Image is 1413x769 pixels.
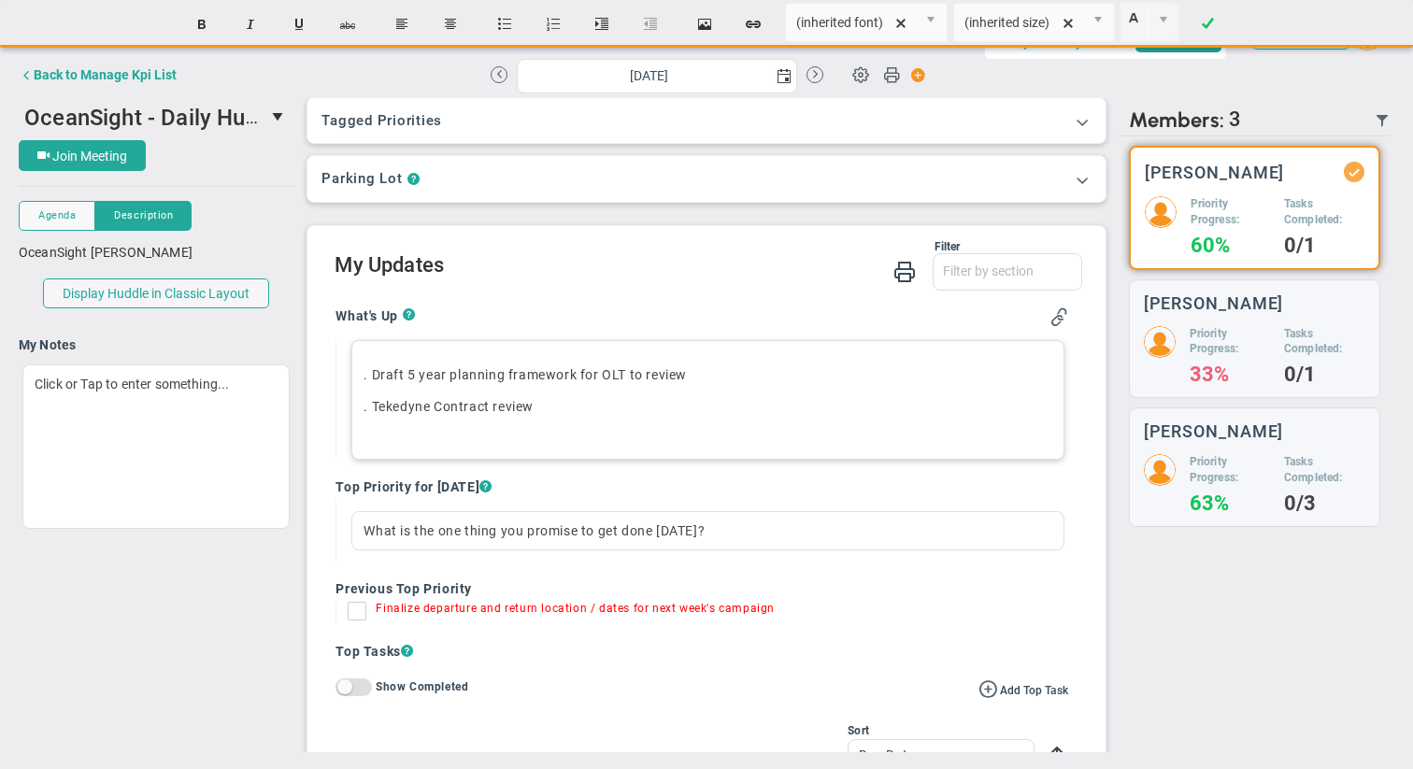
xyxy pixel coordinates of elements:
[843,56,878,92] span: Huddle Settings
[379,7,424,42] button: Align text left
[786,4,915,41] input: Font Name
[43,278,269,308] button: Display Huddle in Classic Layout
[34,67,177,82] div: Back to Manage Kpi List
[351,511,1063,550] div: What is the one thing you promise to get done [DATE]?
[1144,326,1176,358] img: 204747.Person.photo
[1145,164,1285,181] h3: [PERSON_NAME]
[1375,113,1390,128] span: Filter Updated Members
[24,102,290,131] span: OceanSight - Daily Huddle
[1284,196,1364,228] h5: Tasks Completed:
[335,642,1067,661] h4: Top Tasks
[1144,294,1284,312] h3: [PERSON_NAME]
[335,307,402,324] h4: What's Up
[893,259,916,282] span: Print My Huddle Updates
[682,7,727,42] button: Insert image
[19,201,95,231] button: Agenda
[482,7,527,42] button: Insert unordered list
[335,253,1081,280] h2: My Updates
[95,201,192,231] button: Description
[428,7,473,42] button: Center text
[1082,4,1114,41] span: select
[1284,237,1364,254] h4: 0/1
[376,602,775,623] div: Finalize departure and return location / dates for next week's campaign
[228,7,273,42] button: Italic
[364,399,534,414] span: . Tekedyne Contract review
[1185,7,1230,42] a: Done!
[954,4,1083,41] input: Font Size
[376,679,468,692] label: Show Completed
[848,724,1035,737] div: Sort
[1191,196,1270,228] h5: Priority Progress:
[579,7,624,42] button: Indent
[1144,454,1176,486] img: 206891.Person.photo
[978,678,1068,699] button: Add Top Task
[1144,422,1284,440] h3: [PERSON_NAME]
[883,65,900,92] span: Print Huddle
[934,254,1081,288] input: Filter by section
[1129,107,1224,133] span: Members:
[19,140,146,171] button: Join Meeting
[1120,3,1179,42] span: Current selected color is rgba(255, 255, 255, 0)
[22,364,290,529] div: Click or Tap to enter something...
[114,207,173,223] span: Description
[321,170,402,188] h3: Parking Lot
[179,7,224,42] button: Bold
[19,56,177,93] button: Back to Manage Kpi List
[731,7,776,42] button: Insert hyperlink
[52,149,127,164] span: Join Meeting
[1000,684,1068,697] span: Add Top Task
[265,101,294,133] span: select
[1348,165,1361,178] div: Updated Status
[1190,454,1270,486] h5: Priority Progress:
[902,63,926,88] span: Action Button
[1284,326,1365,358] h5: Tasks Completed:
[325,7,370,42] button: Strikethrough
[1190,495,1270,512] h4: 63%
[277,7,321,42] button: Underline
[1284,366,1365,383] h4: 0/1
[1191,237,1270,254] h4: 60%
[1147,4,1178,41] span: select
[915,4,947,41] span: select
[19,336,293,353] h4: My Notes
[1145,196,1177,228] img: 204746.Person.photo
[1190,326,1270,358] h5: Priority Progress:
[1284,454,1365,486] h5: Tasks Completed:
[1190,366,1270,383] h4: 33%
[1229,107,1241,133] span: 3
[364,367,687,382] span: . Draft 5 year planning framework for OLT to review
[38,207,76,223] span: Agenda
[335,478,1067,495] h4: Top Priority for [DATE]
[335,240,960,253] div: Filter
[335,580,1067,597] h4: Previous Top Priority
[531,7,576,42] button: Insert ordered list
[321,112,1091,129] h3: Tagged Priorities
[1284,495,1365,512] h4: 0/3
[770,60,796,93] span: select
[19,245,193,260] span: OceanSight [PERSON_NAME]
